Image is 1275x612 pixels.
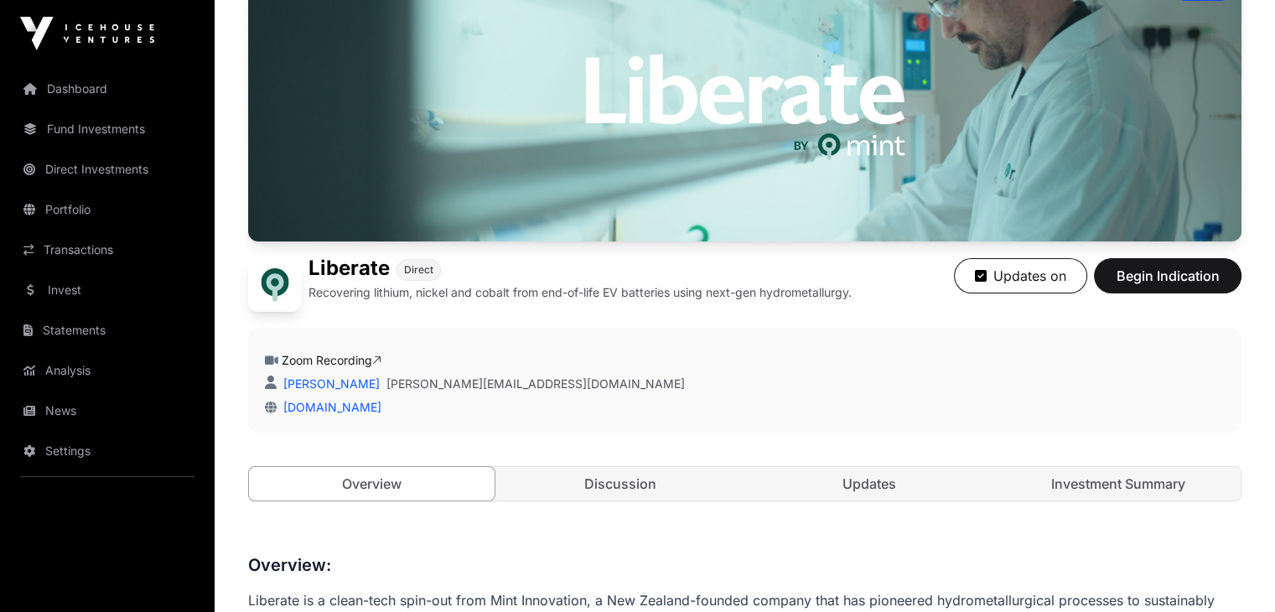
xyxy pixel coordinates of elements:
a: Dashboard [13,70,201,107]
a: News [13,392,201,429]
a: Portfolio [13,191,201,228]
p: Recovering lithium, nickel and cobalt from end-of-life EV batteries using next-gen hydrometallurgy. [308,284,852,301]
a: [PERSON_NAME] [280,376,380,391]
iframe: Chat Widget [1191,532,1275,612]
a: Updates [747,467,993,500]
a: Fund Investments [13,111,201,148]
button: Updates on [954,258,1087,293]
a: Statements [13,312,201,349]
img: Liberate [248,258,302,312]
a: Overview [248,466,495,501]
img: Icehouse Ventures Logo [20,17,154,50]
a: Invest [13,272,201,309]
a: Begin Indication [1094,275,1241,292]
a: Direct Investments [13,151,201,188]
h3: Overview: [248,552,1241,578]
a: Analysis [13,352,201,389]
a: Zoom Recording [282,353,381,367]
a: Settings [13,433,201,469]
a: Investment Summary [995,467,1241,500]
nav: Tabs [249,467,1241,500]
a: Transactions [13,231,201,268]
a: Discussion [498,467,744,500]
a: [PERSON_NAME][EMAIL_ADDRESS][DOMAIN_NAME] [386,376,685,392]
a: [DOMAIN_NAME] [277,400,381,414]
span: Direct [404,263,433,277]
span: Begin Indication [1115,266,1221,286]
button: Begin Indication [1094,258,1241,293]
h1: Liberate [308,258,390,281]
